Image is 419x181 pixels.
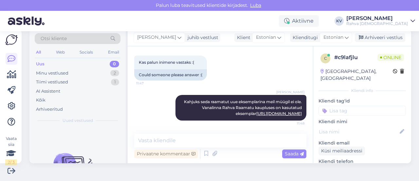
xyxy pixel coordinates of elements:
span: Luba [248,2,263,8]
div: juhib vestlust [185,34,218,41]
div: Web [55,48,66,57]
div: Arhiveeri vestlus [355,33,405,42]
div: Uus [36,61,45,67]
span: Estonian [323,34,343,41]
a: [PERSON_NAME]Rahva [DEMOGRAPHIC_DATA] [346,16,415,26]
div: 2 [110,70,119,77]
div: Minu vestlused [36,70,68,77]
div: Aktiivne [279,15,319,27]
input: Lisa nimi [319,128,398,135]
div: [GEOGRAPHIC_DATA], [GEOGRAPHIC_DATA] [320,68,393,82]
div: Arhiveeritud [36,106,63,113]
span: Kas palun inimene vastaks :( [139,60,194,65]
div: Küsi meiliaadressi [319,147,365,155]
div: # c9lafjlu [334,54,377,61]
div: Could someone please answer :( [134,69,207,80]
span: Uued vestlused [63,118,93,124]
div: Vaata siia [5,136,17,165]
img: Askly Logo [5,34,18,45]
div: AI Assistent [36,88,60,95]
p: Kliendi nimi [319,118,406,125]
div: Kliendi info [319,88,406,94]
p: Kliendi tag'id [319,98,406,104]
a: [URL][DOMAIN_NAME] [256,111,302,116]
div: Klient [234,34,250,41]
p: Kliendi email [319,140,406,147]
input: Lisa tag [319,106,406,116]
div: Kõik [36,97,46,103]
span: Online [377,54,404,61]
div: All [35,48,42,57]
div: Rahva [DEMOGRAPHIC_DATA] [346,21,408,26]
div: Tiimi vestlused [36,79,68,85]
span: Saada [285,151,304,157]
div: Privaatne kommentaar [134,149,198,158]
div: [PERSON_NAME] [346,16,408,21]
div: KV [335,16,344,26]
div: 0 [110,61,119,67]
span: Otsi kliente [41,35,67,42]
span: 11:47 [136,81,161,86]
div: Socials [78,48,94,57]
span: 11:48 [280,121,304,126]
div: 2 / 3 [5,159,17,165]
span: [PERSON_NAME] [276,90,304,95]
span: Kahjuks seda raamatut uue eksemplarina meil müügil ei ole. Vanalinna Rahva Raamatu kaupluses on k... [184,99,303,116]
span: Estonian [256,34,276,41]
span: [PERSON_NAME] [137,34,176,41]
span: c [324,56,327,61]
div: 1 [111,79,119,85]
div: Email [107,48,120,57]
div: Klienditugi [290,34,318,41]
p: Kliendi telefon [319,158,406,165]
